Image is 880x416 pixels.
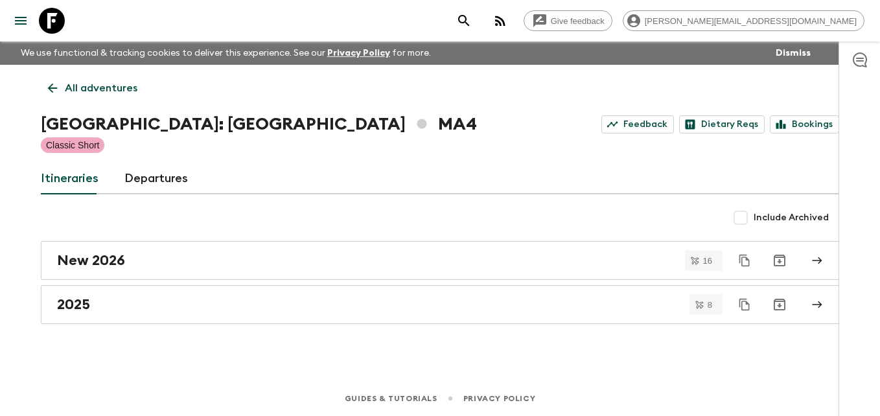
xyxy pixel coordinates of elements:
span: Include Archived [754,211,829,224]
a: Departures [124,163,188,194]
span: Give feedback [544,16,612,26]
button: Archive [767,292,793,318]
a: Guides & Tutorials [345,391,437,406]
button: Archive [767,248,793,273]
p: We use functional & tracking cookies to deliver this experience. See our for more. [16,41,436,65]
h1: [GEOGRAPHIC_DATA]: [GEOGRAPHIC_DATA] MA4 [41,111,477,137]
h2: 2025 [57,296,90,313]
a: 2025 [41,285,839,324]
span: 8 [700,301,720,309]
span: 16 [695,257,720,265]
a: Dietary Reqs [679,115,765,133]
p: Classic Short [46,139,99,152]
span: [PERSON_NAME][EMAIL_ADDRESS][DOMAIN_NAME] [638,16,864,26]
a: Feedback [601,115,674,133]
p: All adventures [65,80,137,96]
a: Itineraries [41,163,98,194]
a: All adventures [41,75,145,101]
a: New 2026 [41,241,839,280]
button: Duplicate [733,249,756,272]
button: Dismiss [772,44,814,62]
a: Give feedback [524,10,612,31]
button: menu [8,8,34,34]
a: Bookings [770,115,839,133]
h2: New 2026 [57,252,125,269]
button: search adventures [451,8,477,34]
a: Privacy Policy [327,49,390,58]
button: Duplicate [733,293,756,316]
a: Privacy Policy [463,391,535,406]
div: [PERSON_NAME][EMAIL_ADDRESS][DOMAIN_NAME] [623,10,864,31]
